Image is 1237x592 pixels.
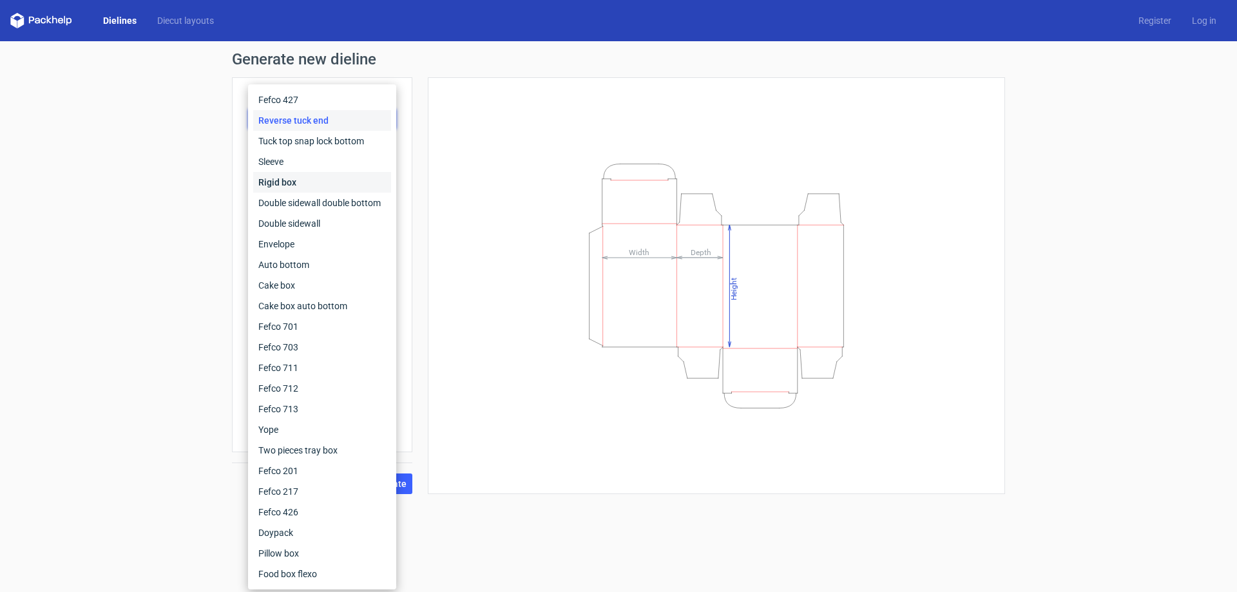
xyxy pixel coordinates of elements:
[232,52,1005,67] h1: Generate new dieline
[629,247,649,256] tspan: Width
[253,440,391,461] div: Two pieces tray box
[253,316,391,337] div: Fefco 701
[253,337,391,358] div: Fefco 703
[253,172,391,193] div: Rigid box
[253,378,391,399] div: Fefco 712
[253,543,391,564] div: Pillow box
[253,131,391,151] div: Tuck top snap lock bottom
[253,502,391,522] div: Fefco 426
[253,522,391,543] div: Doypack
[93,14,147,27] a: Dielines
[253,275,391,296] div: Cake box
[729,277,738,300] tspan: Height
[147,14,224,27] a: Diecut layouts
[253,110,391,131] div: Reverse tuck end
[1128,14,1182,27] a: Register
[253,461,391,481] div: Fefco 201
[253,358,391,378] div: Fefco 711
[253,193,391,213] div: Double sidewall double bottom
[1182,14,1227,27] a: Log in
[253,254,391,275] div: Auto bottom
[253,234,391,254] div: Envelope
[253,419,391,440] div: Yope
[253,481,391,502] div: Fefco 217
[253,90,391,110] div: Fefco 427
[691,247,711,256] tspan: Depth
[253,564,391,584] div: Food box flexo
[253,213,391,234] div: Double sidewall
[253,296,391,316] div: Cake box auto bottom
[253,399,391,419] div: Fefco 713
[253,151,391,172] div: Sleeve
